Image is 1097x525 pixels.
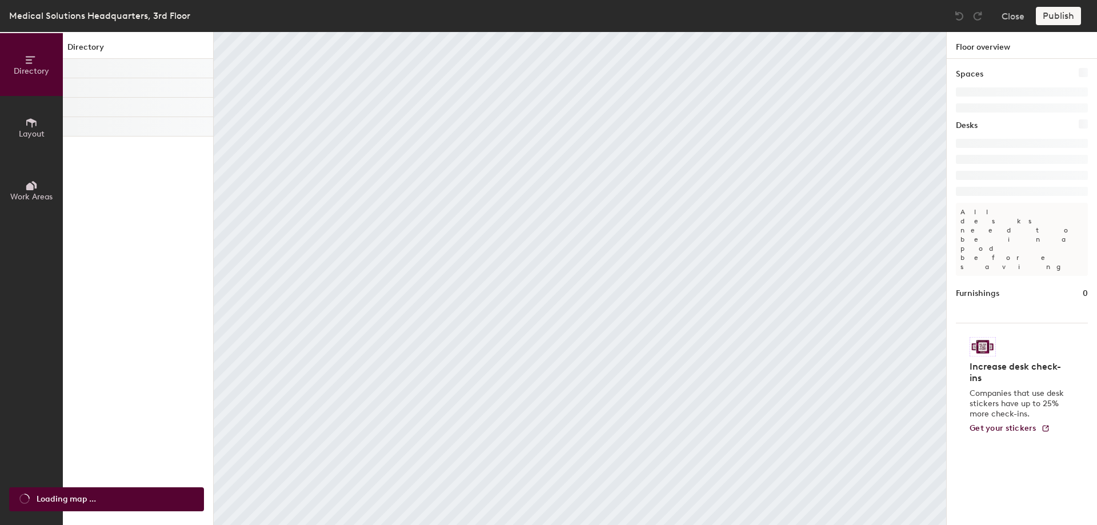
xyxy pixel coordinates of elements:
[956,68,983,81] h1: Spaces
[14,66,49,76] span: Directory
[954,10,965,22] img: Undo
[970,423,1036,433] span: Get your stickers
[956,287,999,300] h1: Furnishings
[1083,287,1088,300] h1: 0
[947,32,1097,59] h1: Floor overview
[970,388,1067,419] p: Companies that use desk stickers have up to 25% more check-ins.
[970,361,1067,384] h4: Increase desk check-ins
[956,119,978,132] h1: Desks
[1002,7,1024,25] button: Close
[19,129,45,139] span: Layout
[10,192,53,202] span: Work Areas
[970,337,996,356] img: Sticker logo
[970,424,1050,434] a: Get your stickers
[9,9,190,23] div: Medical Solutions Headquarters, 3rd Floor
[37,493,96,506] span: Loading map ...
[956,203,1088,276] p: All desks need to be in a pod before saving
[63,41,213,59] h1: Directory
[214,32,946,525] canvas: Map
[972,10,983,22] img: Redo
